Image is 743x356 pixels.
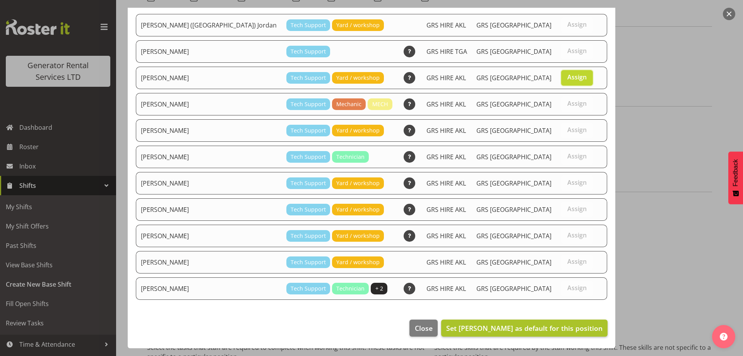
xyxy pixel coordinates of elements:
span: Tech Support [291,47,326,56]
td: [PERSON_NAME] [136,67,282,89]
span: GRS HIRE AKL [426,179,466,187]
span: GRS HIRE AKL [426,153,466,161]
span: GRS [GEOGRAPHIC_DATA] [476,232,551,240]
td: [PERSON_NAME] ([GEOGRAPHIC_DATA]) Jordan [136,14,282,36]
span: Set [PERSON_NAME] as default for this position [446,323,603,333]
span: GRS HIRE AKL [426,126,466,135]
span: Assign [567,100,587,107]
span: GRS HIRE AKL [426,232,466,240]
button: Feedback - Show survey [728,151,743,204]
span: Tech Support [291,205,326,214]
span: GRS [GEOGRAPHIC_DATA] [476,258,551,267]
td: [PERSON_NAME] [136,251,282,273]
span: Assign [567,179,587,186]
span: GRS HIRE AKL [426,284,466,293]
span: Tech Support [291,126,326,135]
td: [PERSON_NAME] [136,225,282,247]
td: [PERSON_NAME] [136,277,282,300]
span: Close [415,323,433,333]
span: GRS [GEOGRAPHIC_DATA] [476,284,551,293]
span: Technician [336,153,365,161]
button: Close [409,320,437,337]
img: help-xxl-2.png [720,333,728,341]
span: Yard / workshop [336,232,380,240]
span: Tech Support [291,74,326,82]
span: Tech Support [291,153,326,161]
span: Assign [567,258,587,265]
span: Yard / workshop [336,21,380,29]
span: GRS [GEOGRAPHIC_DATA] [476,21,551,29]
span: Feedback [732,159,739,186]
span: GRS HIRE AKL [426,258,466,267]
span: Yard / workshop [336,205,380,214]
span: Tech Support [291,232,326,240]
span: Yard / workshop [336,74,380,82]
td: [PERSON_NAME] [136,40,282,63]
span: GRS HIRE AKL [426,205,466,214]
span: + 2 [375,284,383,293]
span: Assign [567,152,587,160]
span: GRS HIRE TGA [426,47,467,56]
span: Assign [567,231,587,239]
td: [PERSON_NAME] [136,119,282,142]
span: Technician [336,284,365,293]
span: GRS [GEOGRAPHIC_DATA] [476,205,551,214]
span: GRS [GEOGRAPHIC_DATA] [476,47,551,56]
span: Assign [567,21,587,28]
span: GRS HIRE AKL [426,74,466,82]
span: Yard / workshop [336,126,380,135]
span: GRS [GEOGRAPHIC_DATA] [476,100,551,108]
span: Assign [567,73,587,81]
td: [PERSON_NAME] [136,172,282,194]
span: GRS [GEOGRAPHIC_DATA] [476,126,551,135]
span: Assign [567,205,587,213]
span: Tech Support [291,258,326,267]
span: Tech Support [291,21,326,29]
td: [PERSON_NAME] [136,93,282,115]
span: Tech Support [291,179,326,187]
span: GRS HIRE AKL [426,100,466,108]
span: Mechanic [336,100,361,108]
span: GRS [GEOGRAPHIC_DATA] [476,74,551,82]
span: Yard / workshop [336,258,380,267]
td: [PERSON_NAME] [136,146,282,168]
span: Assign [567,126,587,134]
span: GRS [GEOGRAPHIC_DATA] [476,153,551,161]
span: Tech Support [291,100,326,108]
span: GRS HIRE AKL [426,21,466,29]
span: GRS [GEOGRAPHIC_DATA] [476,179,551,187]
span: Tech Support [291,284,326,293]
span: Yard / workshop [336,179,380,187]
span: MECH [372,100,388,108]
td: [PERSON_NAME] [136,198,282,221]
button: Set [PERSON_NAME] as default for this position [441,320,608,337]
span: Assign [567,284,587,292]
span: Assign [567,47,587,55]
